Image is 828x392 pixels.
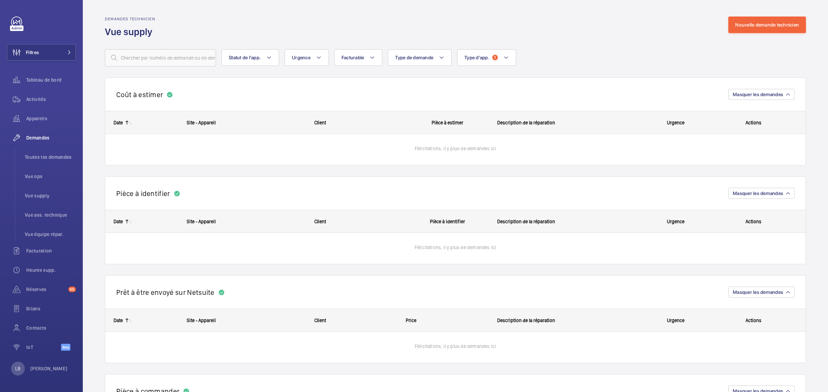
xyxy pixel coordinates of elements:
[746,219,761,224] span: Actions
[667,318,684,323] span: Urgence
[26,96,76,103] span: Activités
[25,192,76,199] span: Vue supply
[68,287,76,292] span: 65
[746,318,761,323] span: Actions
[26,247,76,254] span: Facturation
[728,287,795,298] button: Masquer les demandes
[430,219,465,224] span: Pièce à identifier
[26,324,76,331] span: Contacts
[292,55,310,60] span: Urgence
[746,120,761,125] span: Actions
[314,318,326,323] span: Client
[728,89,795,100] button: Masquer les demandes
[26,76,76,83] span: Tableau de bord
[15,365,20,372] p: LB
[733,289,783,295] span: Masquer les demandes
[187,318,216,323] span: Site - Appareil
[497,219,555,224] span: Description de la réparation
[314,219,326,224] span: Client
[464,55,490,60] span: Type d'app.
[26,344,61,351] span: IoT
[728,188,795,199] button: Masquer les demandes
[221,49,279,66] button: Statut de l'app.
[395,55,433,60] span: Type de demande
[667,219,684,224] span: Urgence
[25,231,76,238] span: Vue équipe répar.
[105,25,157,38] h1: Vue supply
[314,120,326,125] span: Client
[406,318,416,323] span: Price
[25,154,76,161] span: Toutes les demandes
[728,17,806,33] button: Nouvelle demande technicien
[187,219,216,224] span: Site - Appareil
[105,49,216,66] input: Chercher par numéro de demande ou de devis
[105,17,157,21] h2: Demandes technicien
[388,49,452,66] button: Type de demande
[497,318,555,323] span: Description de la réparation
[432,120,463,125] span: Pièce à estimer
[229,55,261,60] span: Statut de l'app.
[116,189,170,198] h2: Pièce à identifier
[457,49,516,66] button: Type d'app.1
[114,120,123,125] div: Date
[497,120,555,125] span: Description de la réparation
[492,55,498,60] span: 1
[114,219,123,224] div: Date
[285,49,329,66] button: Urgence
[26,286,66,293] span: Réserves
[26,134,76,141] span: Demandes
[667,120,684,125] span: Urgence
[26,49,39,56] span: Filtres
[334,49,383,66] button: Facturable
[7,44,76,61] button: Filtres
[116,90,163,99] h2: Coût à estimer
[116,288,215,297] h2: Prêt à être envoyé sur Netsuite
[26,305,76,312] span: Bilans
[342,55,364,60] span: Facturable
[25,212,76,218] span: Vue ass. technique
[30,365,68,372] p: [PERSON_NAME]
[25,173,76,180] span: Vue ops
[733,190,783,196] span: Masquer les demandes
[26,115,76,122] span: Appareils
[733,92,783,97] span: Masquer les demandes
[187,120,216,125] span: Site - Appareil
[61,344,70,351] span: Beta
[114,318,123,323] div: Date
[26,267,76,274] span: Heures supp.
